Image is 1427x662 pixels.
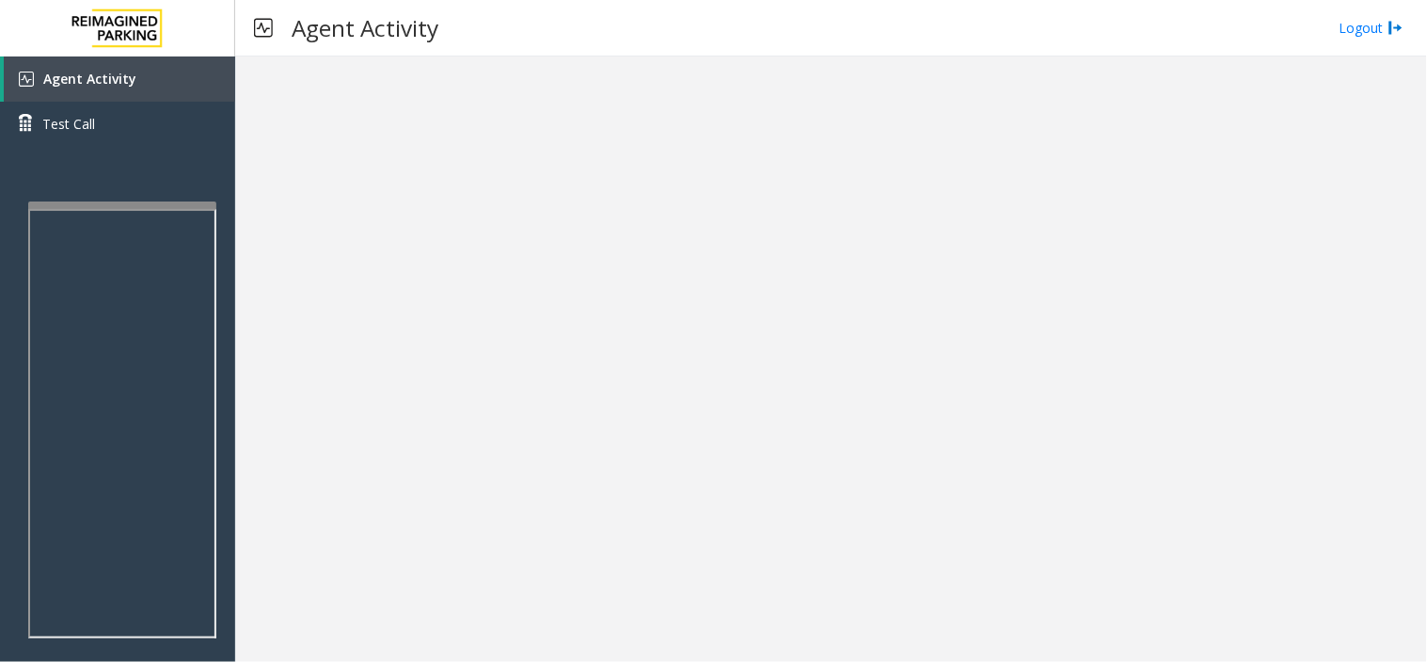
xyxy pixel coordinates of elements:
a: Logout [1340,18,1403,38]
img: 'icon' [19,72,34,87]
img: pageIcon [254,5,273,51]
h3: Agent Activity [282,5,448,51]
img: logout [1388,18,1403,38]
span: Test Call [42,114,95,134]
span: Agent Activity [43,70,136,88]
a: Agent Activity [4,57,235,102]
